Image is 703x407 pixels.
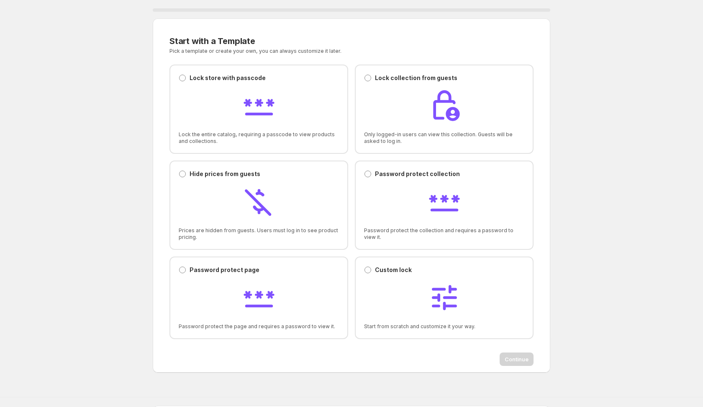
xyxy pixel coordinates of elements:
p: Hide prices from guests [190,170,260,178]
p: Custom lock [375,266,412,274]
p: Password protect page [190,266,259,274]
p: Lock collection from guests [375,74,457,82]
span: Password protect the page and requires a password to view it. [179,323,339,330]
span: Only logged-in users can view this collection. Guests will be asked to log in. [364,131,524,145]
img: Lock collection from guests [428,89,461,122]
img: Password protect page [242,281,276,314]
span: Start from scratch and customize it your way. [364,323,524,330]
img: Hide prices from guests [242,185,276,218]
span: Lock the entire catalog, requiring a passcode to view products and collections. [179,131,339,145]
p: Lock store with passcode [190,74,266,82]
img: Password protect collection [428,185,461,218]
p: Password protect collection [375,170,460,178]
span: Start with a Template [169,36,255,46]
img: Lock store with passcode [242,89,276,122]
p: Pick a template or create your own, you can always customize it later. [169,48,434,54]
img: Custom lock [428,281,461,314]
span: Password protect the collection and requires a password to view it. [364,227,524,241]
span: Prices are hidden from guests. Users must log in to see product pricing. [179,227,339,241]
